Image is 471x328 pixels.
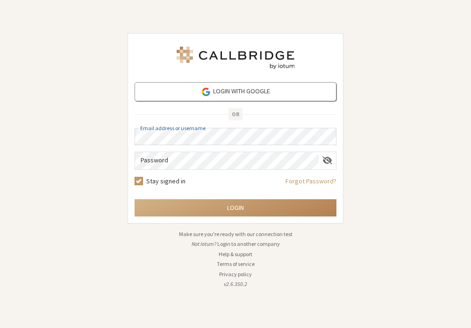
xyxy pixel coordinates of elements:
button: Login [135,199,336,216]
span: OR [228,108,243,120]
img: google-icon.png [201,87,211,97]
li: Not Iotum? [128,240,343,248]
a: Make sure you're ready with our connection test [179,230,293,237]
div: Show password [319,152,336,168]
input: Email address or username [135,128,336,145]
a: Terms of service [217,260,255,267]
a: Privacy policy [219,271,252,278]
input: Password [135,152,319,169]
a: Forgot Password? [285,176,336,193]
a: Login with Google [135,82,336,101]
img: Iotum [175,47,296,69]
label: Stay signed in [146,176,186,186]
button: Login to another company [217,240,280,248]
a: Help & support [219,251,252,258]
li: v2.6.350.2 [128,280,343,288]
